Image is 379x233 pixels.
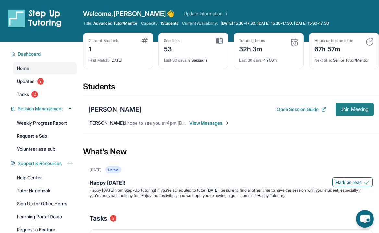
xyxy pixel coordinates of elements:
div: Sessions [164,38,180,43]
a: Tutor Handbook [13,185,77,197]
span: [DATE] 15:30-17:30, [DATE] 15:30-17:30, [DATE] 15:30-17:30 [221,21,329,26]
a: Update Information [184,10,229,17]
a: Weekly Progress Report [13,117,77,129]
a: Updates3 [13,75,77,87]
span: Join Meeting [341,107,369,111]
div: 32h 3m [239,43,265,54]
div: [DATE] [90,167,102,172]
span: Mark as read [335,179,362,185]
button: Dashboard [15,51,73,57]
span: Title: [83,21,92,26]
div: [DATE] [89,54,148,63]
a: Help Center [13,172,77,184]
img: card [216,38,223,44]
button: Open Session Guide [277,106,326,113]
span: 3 [37,78,44,85]
span: I hope to see you at 4pm [DATE] 😃 [125,120,199,126]
img: card [142,38,148,43]
div: Unread [105,166,121,173]
span: Home [17,65,29,72]
span: View Messages [189,120,230,126]
a: Request a Sub [13,130,77,142]
span: Dashboard [18,51,41,57]
span: First Match : [89,58,109,62]
a: Home [13,62,77,74]
img: Mark as read [364,180,370,185]
img: Chevron-Right [225,120,230,126]
span: Last 30 days : [239,58,263,62]
p: Happy [DATE] from Step-Up Tutoring! If you're scheduled to tutor [DATE], be sure to find another ... [90,188,373,198]
div: [PERSON_NAME] [88,105,141,114]
span: Tasks [17,91,29,98]
span: Last 30 days : [164,58,187,62]
a: Volunteer as a sub [13,143,77,155]
button: Support & Resources [15,160,73,167]
a: [DATE] 15:30-17:30, [DATE] 15:30-17:30, [DATE] 15:30-17:30 [219,21,330,26]
div: 1 [89,43,119,54]
img: card [366,38,373,46]
span: Updates [17,78,35,85]
div: 8 Sessions [164,54,223,63]
button: Session Management [15,105,73,112]
a: Learning Portal Demo [13,211,77,223]
span: Support & Resources [18,160,62,167]
img: Chevron Right [223,10,229,17]
img: card [290,38,298,46]
div: Students [83,81,379,96]
span: 2 [31,91,38,98]
span: Current Availability: [182,21,218,26]
button: Join Meeting [336,103,374,116]
div: Senior Tutor/Mentor [314,54,373,63]
button: chat-button [356,210,374,228]
span: Next title : [314,58,332,62]
div: 67h 57m [314,43,353,54]
span: 2 [110,215,116,222]
div: Happy [DATE]! [90,179,373,188]
div: Tutoring hours [239,38,265,43]
div: Current Students [89,38,119,43]
span: [PERSON_NAME] : [88,120,125,126]
div: What's New [83,137,379,166]
div: 4h 50m [239,54,298,63]
span: Session Management [18,105,63,112]
div: 53 [164,43,180,54]
button: Mark as read [332,177,373,187]
a: Sign Up for Office Hours [13,198,77,210]
span: 1 Students [160,21,178,26]
a: Tasks2 [13,89,77,100]
span: Tasks [90,214,107,223]
span: Advanced Tutor/Mentor [93,21,137,26]
span: Capacity: [141,21,159,26]
img: logo [8,9,62,27]
div: Hours until promotion [314,38,353,43]
span: Welcome, [PERSON_NAME] 👋 [83,9,175,18]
